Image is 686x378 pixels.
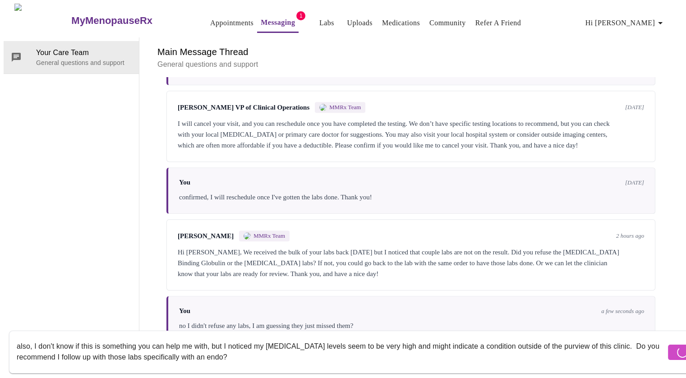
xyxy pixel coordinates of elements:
[601,308,644,315] span: a few seconds ago
[582,14,669,32] button: Hi [PERSON_NAME]
[253,232,285,240] span: MMRx Team
[312,14,341,32] button: Labs
[426,14,470,32] button: Community
[429,17,466,29] a: Community
[179,192,644,203] div: confirmed, I will reschedule once I've gotten the labs done. Thank you!
[257,14,299,33] button: Messaging
[157,59,664,70] p: General questions and support
[616,232,644,240] span: 2 hours ago
[178,118,644,151] div: I will cancel your visit, and you can reschedule once you have completed the testing. We don’t ha...
[319,104,327,111] img: MMRX
[382,17,420,29] a: Medications
[179,307,190,315] span: You
[179,320,644,331] div: no I didn't refuse any labs, I am guessing they just missed them?
[329,104,361,111] span: MMRx Team
[36,47,132,58] span: Your Care Team
[296,11,305,20] span: 1
[70,5,189,37] a: MyMenopauseRx
[178,247,644,279] div: Hi [PERSON_NAME], We received the bulk of your labs back [DATE] but I noticed that couple labs ar...
[179,179,190,186] span: You
[319,17,334,29] a: Labs
[261,16,295,29] a: Messaging
[178,104,309,111] span: [PERSON_NAME] VP of Clinical Operations
[207,14,257,32] button: Appointments
[157,45,664,59] h6: Main Message Thread
[14,4,70,37] img: MyMenopauseRx Logo
[17,337,666,366] textarea: Send a message about your appointment
[625,104,644,111] span: [DATE]
[343,14,376,32] button: Uploads
[585,17,666,29] span: Hi [PERSON_NAME]
[472,14,525,32] button: Refer a Friend
[4,41,139,74] div: Your Care TeamGeneral questions and support
[347,17,373,29] a: Uploads
[244,232,251,240] img: MMRX
[625,179,644,186] span: [DATE]
[378,14,424,32] button: Medications
[210,17,253,29] a: Appointments
[36,58,132,67] p: General questions and support
[71,15,152,27] h3: MyMenopauseRx
[475,17,521,29] a: Refer a Friend
[178,232,234,240] span: [PERSON_NAME]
